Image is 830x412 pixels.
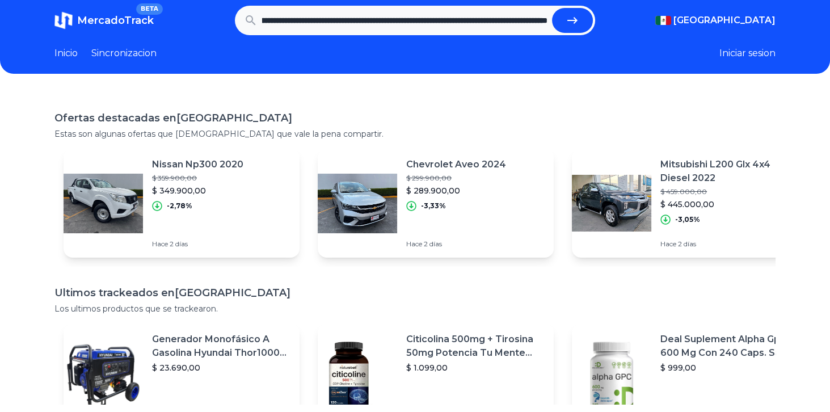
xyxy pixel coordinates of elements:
[655,22,776,35] button: [GEOGRAPHIC_DATA]
[152,193,243,204] p: $ 349.900,00
[152,166,243,179] p: Nissan Np300 2020
[167,209,192,218] p: -2,78%
[406,193,506,204] p: $ 289.900,00
[77,22,154,35] span: MercadoTrack
[54,136,776,148] p: Estas son algunas ofertas que [DEMOGRAPHIC_DATA] que vale la pena compartir.
[660,247,799,257] p: Hace 2 días
[660,370,799,381] p: $ 999,00
[660,207,799,218] p: $ 445.000,00
[54,54,78,68] a: Inicio
[152,247,243,257] p: Hace 2 días
[152,370,290,381] p: $ 23.690,00
[406,182,506,191] p: $ 299.900,00
[64,171,143,251] img: Featured image
[406,166,506,179] p: Chevrolet Aveo 2024
[655,24,671,33] img: Mexico
[660,340,799,368] p: Deal Suplement Alpha Gpc 600 Mg Con 240 Caps. Salud Cerebral Sabor S/n
[421,209,446,218] p: -3,33%
[406,247,506,257] p: Hace 2 días
[406,370,545,381] p: $ 1.099,00
[406,340,545,368] p: Citicolina 500mg + Tirosina 50mg Potencia Tu Mente (120caps) Sabor Sin Sabor
[719,54,776,68] button: Iniciar sesion
[54,118,776,134] h1: Ofertas destacadas en [GEOGRAPHIC_DATA]
[91,54,157,68] a: Sincronizacion
[572,171,651,251] img: Featured image
[673,22,776,35] span: [GEOGRAPHIC_DATA]
[318,157,554,266] a: Featured imageChevrolet Aveo 2024$ 299.900,00$ 289.900,00-3,33%Hace 2 días
[675,223,700,232] p: -3,05%
[64,157,300,266] a: Featured imageNissan Np300 2020$ 359.900,00$ 349.900,00-2,78%Hace 2 días
[572,157,808,266] a: Featured imageMitsubishi L200 Glx 4x4 Diesel 2022$ 459.000,00$ 445.000,00-3,05%Hace 2 días
[152,340,290,368] p: Generador Monofásico A Gasolina Hyundai Thor10000 P 11.5 Kw
[54,19,154,37] a: MercadoTrackBETA
[152,182,243,191] p: $ 359.900,00
[54,19,73,37] img: MercadoTrack
[660,195,799,204] p: $ 459.000,00
[54,311,776,322] p: Los ultimos productos que se trackearon.
[318,171,397,251] img: Featured image
[660,166,799,193] p: Mitsubishi L200 Glx 4x4 Diesel 2022
[54,293,776,309] h1: Ultimos trackeados en [GEOGRAPHIC_DATA]
[136,11,163,23] span: BETA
